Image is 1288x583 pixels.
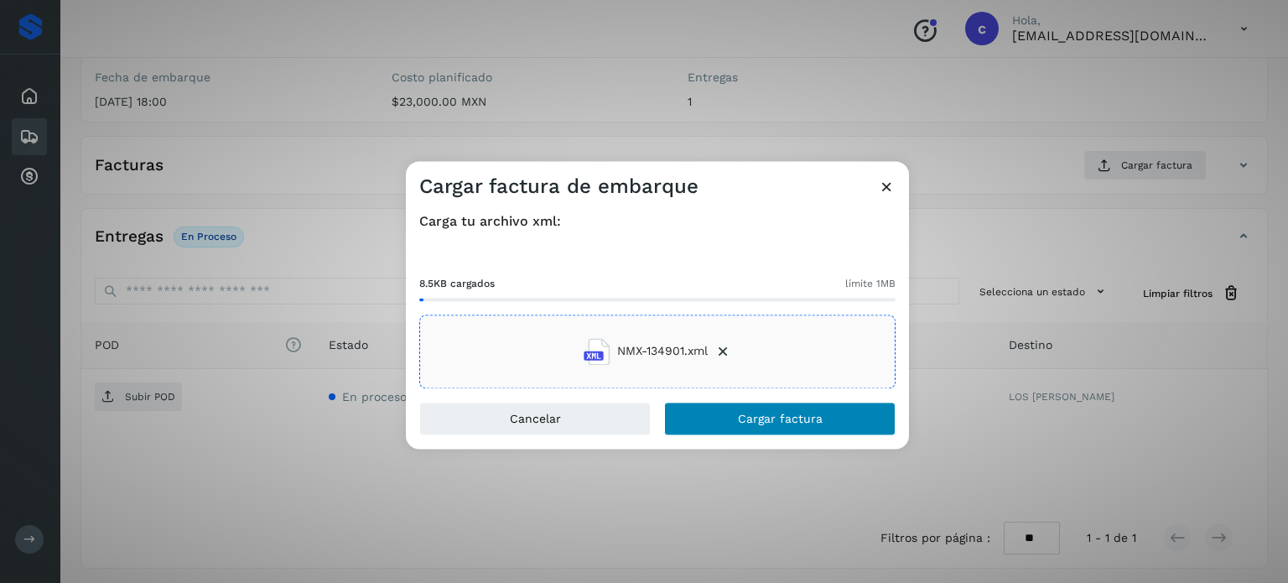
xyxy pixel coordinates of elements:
[419,174,699,199] h3: Cargar factura de embarque
[738,413,823,424] span: Cargar factura
[419,402,651,435] button: Cancelar
[664,402,896,435] button: Cargar factura
[419,276,495,291] span: 8.5KB cargados
[617,343,708,361] span: NMX-134901.xml
[845,276,896,291] span: límite 1MB
[510,413,561,424] span: Cancelar
[419,213,896,229] h4: Carga tu archivo xml:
